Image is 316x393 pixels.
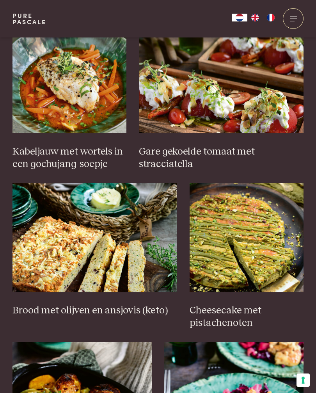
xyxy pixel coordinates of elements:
a: Brood met olijven en ansjovis (keto) Brood met olijven en ansjovis (keto) [12,183,177,317]
a: EN [247,14,263,21]
h3: Brood met olijven en ansjovis (keto) [12,304,177,317]
img: Gare gekoelde tomaat met stracciatella [139,24,304,133]
h3: Cheesecake met pistachenoten [190,304,304,329]
a: NL [232,14,247,21]
ul: Language list [247,14,279,21]
h3: Gare gekoelde tomaat met stracciatella [139,146,304,171]
div: Language [232,14,247,21]
img: Kabeljauw met wortels in een gochujang-soepje [12,24,126,133]
a: Cheesecake met pistachenoten Cheesecake met pistachenoten [190,183,304,330]
aside: Language selected: Nederlands [232,14,279,21]
a: FR [263,14,279,21]
img: Cheesecake met pistachenoten [190,183,304,292]
a: PurePascale [12,12,46,25]
a: Kabeljauw met wortels in een gochujang-soepje Kabeljauw met wortels in een gochujang-soepje [12,24,126,171]
img: Brood met olijven en ansjovis (keto) [12,183,177,292]
h3: Kabeljauw met wortels in een gochujang-soepje [12,146,126,171]
button: Uw voorkeuren voor toestemming voor trackingtechnologieën [296,373,310,387]
a: Gare gekoelde tomaat met stracciatella Gare gekoelde tomaat met stracciatella [139,24,304,171]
